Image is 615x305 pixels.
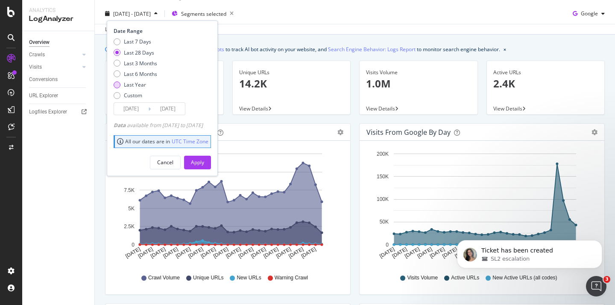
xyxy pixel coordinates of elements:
div: gear [592,129,597,135]
a: Crawls [29,50,80,59]
strong: Ticket Type [9,167,47,174]
text: [DATE] [404,246,421,259]
strong: Title [9,224,23,230]
span: View Details [239,105,268,112]
span: New URLs [237,274,261,282]
button: Cancel [150,156,181,169]
p: [EMAIL_ADDRESS][PERSON_NAME][DOMAIN_NAME] [17,132,143,150]
svg: A chart. [366,148,594,266]
button: go back [6,6,22,23]
div: Visits Volume [366,69,471,76]
button: Google [569,7,608,20]
text: [DATE] [263,246,280,259]
text: [DATE] [250,246,267,259]
div: LogAnalyzer [29,14,88,24]
text: [DATE] [287,246,305,259]
div: Close [150,7,165,22]
h1: Times Higher Education | "news" Main Object Found [24,3,149,26]
text: [DATE] [275,246,292,259]
iframe: Intercom notifications message [444,222,615,282]
div: Last 3 Months [114,60,157,67]
text: [DATE] [162,246,179,259]
div: Analytics [29,7,88,14]
text: 0 [386,242,389,248]
span: Warning Crawl [275,274,308,282]
p: Times Higher Education | "news" Main Object Found [9,232,162,250]
div: Last 7 Days [124,38,151,45]
div: Apply [191,159,204,166]
div: Last 28 Days [124,49,154,56]
p: #41628490 [9,203,162,212]
text: 100K [377,196,389,202]
text: [DATE] [149,246,167,259]
p: [PERSON_NAME] will pick this up soon [9,78,162,87]
div: URL Explorer [29,91,58,100]
button: Segments selected [168,7,237,20]
div: Last 7 Days [114,38,157,45]
div: Submitted • [DATE] [9,68,162,77]
text: 2.5K [124,224,135,229]
text: [DATE] [237,246,255,259]
p: SL2 escalation [9,175,162,184]
img: Profile image for Gabriella [72,36,99,64]
div: Crawls [29,50,45,59]
input: Start Date [114,103,148,115]
a: Conversions [29,75,88,84]
span: [DATE] - [DATE] [113,10,151,17]
text: [DATE] [391,246,408,259]
span: Data [114,122,127,129]
text: [DATE] [187,246,204,259]
div: Visits from Google by day [366,128,451,137]
a: UTC Time Zone [172,138,208,145]
span: Crawl Volume [148,274,180,282]
div: Unique URLs [239,69,344,76]
text: 7.5K [124,187,135,193]
p: 1.0M [366,76,471,91]
button: [DATE] - [DATE] [102,7,161,20]
text: 150K [377,174,389,180]
a: URL Explorer [29,91,88,100]
span: Segments selected [181,10,226,17]
iframe: Intercom live chat [586,276,606,296]
a: Overview [29,38,88,47]
div: Last update [105,26,152,33]
button: close banner [501,43,508,55]
div: We introduced 2 new report templates: to track AI bot activity on your website, and to monitor se... [114,45,500,54]
a: Search Engine Behavior: Logs Report [328,45,416,54]
div: Last Year [114,81,157,88]
a: Visits [29,63,80,72]
div: info banner [105,45,605,54]
div: available from [DATE] to [DATE] [114,122,203,129]
a: Logfiles Explorer [29,107,88,116]
div: Last 3 Months [124,60,157,67]
div: Last 6 Months [124,70,157,78]
input: End Date [151,103,185,115]
span: 3 [603,276,610,283]
text: [DATE] [175,246,192,259]
strong: Ticket ID [9,195,38,202]
text: 200K [377,151,389,157]
span: View Details [366,105,395,112]
text: [DATE] [300,246,317,259]
text: [DATE] [124,246,141,259]
svg: A chart. [112,148,340,266]
text: [DATE] [200,246,217,259]
text: [DATE] [225,246,242,259]
div: Overview [29,38,50,47]
text: 0 [132,242,135,248]
div: Last Year [124,81,146,88]
span: Google [581,10,598,17]
text: [DATE] [212,246,229,259]
p: 14.2K [239,76,344,91]
div: Last 28 Days [114,49,157,56]
text: [DATE] [137,246,154,259]
text: 50K [380,219,389,225]
div: Custom [124,92,142,99]
text: [DATE] [416,246,433,259]
span: Unique URLs [193,274,223,282]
